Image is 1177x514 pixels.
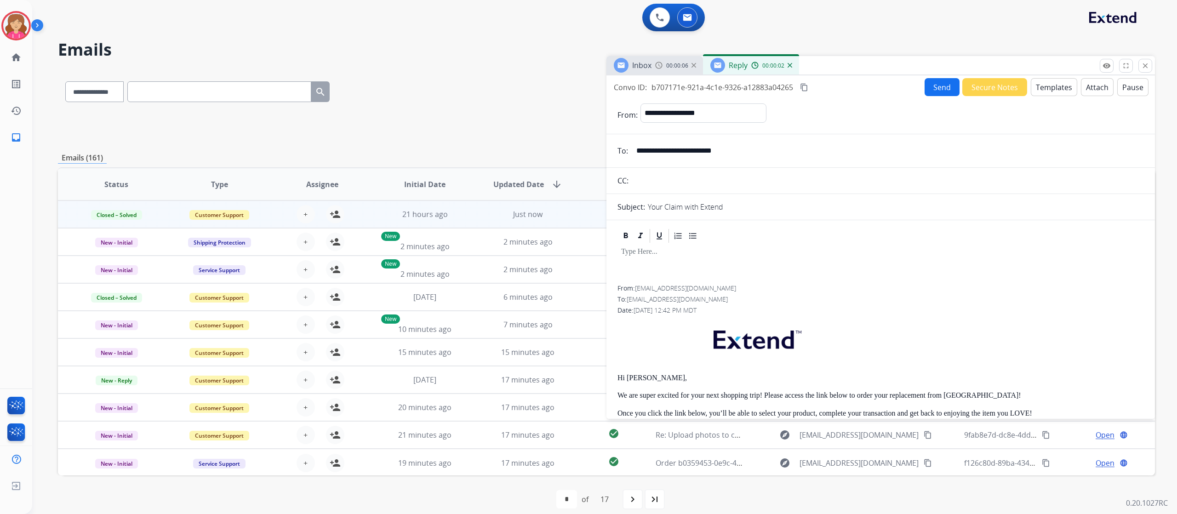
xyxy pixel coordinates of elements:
[1122,62,1130,70] mat-icon: fullscreen
[593,490,616,508] div: 17
[652,229,666,243] div: Underline
[1120,459,1128,467] mat-icon: language
[398,324,451,334] span: 10 minutes ago
[306,179,338,190] span: Assignee
[656,430,800,440] span: Re: Upload photos to continue your claim
[614,82,647,93] p: Convo ID:
[297,371,315,389] button: +
[1120,431,1128,439] mat-icon: language
[303,236,308,247] span: +
[648,201,723,212] p: Your Claim with Extend
[501,458,554,468] span: 17 minutes ago
[303,402,308,413] span: +
[503,320,553,330] span: 7 minutes ago
[800,429,919,440] span: [EMAIL_ADDRESS][DOMAIN_NAME]
[656,458,817,468] span: Order b0359453-0e9c-4ca2-9ec1-fca718ed99ec
[632,60,651,70] span: Inbox
[297,233,315,251] button: +
[398,347,451,357] span: 15 minutes ago
[962,78,1027,96] button: Secure Notes
[404,179,446,190] span: Initial Date
[11,132,22,143] mat-icon: inbox
[297,454,315,472] button: +
[619,229,633,243] div: Bold
[924,459,932,467] mat-icon: content_copy
[95,459,138,468] span: New - Initial
[617,175,628,186] p: CC:
[617,391,1144,400] p: We are super excited for your next shopping trip! Please access the link below to order your repl...
[762,62,784,69] span: 00:00:02
[189,320,249,330] span: Customer Support
[297,398,315,417] button: +
[402,209,448,219] span: 21 hours ago
[1042,431,1050,439] mat-icon: content_copy
[513,209,543,219] span: Just now
[964,458,1099,468] span: f126c80d-89ba-434c-9f89-c8dc53bcc26f
[381,259,400,268] p: New
[501,375,554,385] span: 17 minutes ago
[400,241,450,251] span: 2 minutes ago
[95,403,138,413] span: New - Initial
[303,374,308,385] span: +
[503,237,553,247] span: 2 minutes ago
[617,374,1144,382] p: Hi [PERSON_NAME],
[297,343,315,361] button: +
[381,232,400,241] p: New
[303,457,308,468] span: +
[779,429,790,440] mat-icon: explore
[330,402,341,413] mat-icon: person_add
[924,431,932,439] mat-icon: content_copy
[193,459,246,468] span: Service Support
[104,179,128,190] span: Status
[303,291,308,303] span: +
[303,347,308,358] span: +
[1103,62,1111,70] mat-icon: remove_red_eye
[189,210,249,220] span: Customer Support
[297,426,315,444] button: +
[330,319,341,330] mat-icon: person_add
[3,13,29,39] img: avatar
[671,229,685,243] div: Ordered List
[95,348,138,358] span: New - Initial
[189,376,249,385] span: Customer Support
[330,457,341,468] mat-icon: person_add
[1042,459,1050,467] mat-icon: content_copy
[189,348,249,358] span: Customer Support
[188,238,251,247] span: Shipping Protection
[634,306,697,314] span: [DATE] 12:42 PM MDT
[1141,62,1149,70] mat-icon: close
[1096,429,1114,440] span: Open
[800,83,808,91] mat-icon: content_copy
[501,347,554,357] span: 15 minutes ago
[11,105,22,116] mat-icon: history
[617,306,1144,315] div: Date:
[651,82,793,92] span: b707171e-921a-4c1e-9326-a12883a04265
[330,291,341,303] mat-icon: person_add
[627,295,728,303] span: [EMAIL_ADDRESS][DOMAIN_NAME]
[925,78,960,96] button: Send
[582,494,588,505] div: of
[686,229,700,243] div: Bullet List
[297,205,315,223] button: +
[634,229,647,243] div: Italic
[627,494,638,505] mat-icon: navigate_next
[608,428,619,439] mat-icon: check_circle
[702,320,811,356] img: extend.png
[964,430,1106,440] span: 9fab8e7d-dc8e-4dda-99c6-a10113ae301d
[413,292,436,302] span: [DATE]
[400,269,450,279] span: 2 minutes ago
[330,347,341,358] mat-icon: person_add
[493,179,544,190] span: Updated Date
[779,457,790,468] mat-icon: explore
[91,210,142,220] span: Closed – Solved
[413,375,436,385] span: [DATE]
[1117,78,1148,96] button: Pause
[11,52,22,63] mat-icon: home
[501,430,554,440] span: 17 minutes ago
[617,145,628,156] p: To:
[189,293,249,303] span: Customer Support
[58,152,107,164] p: Emails (161)
[297,315,315,334] button: +
[303,264,308,275] span: +
[608,456,619,467] mat-icon: check_circle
